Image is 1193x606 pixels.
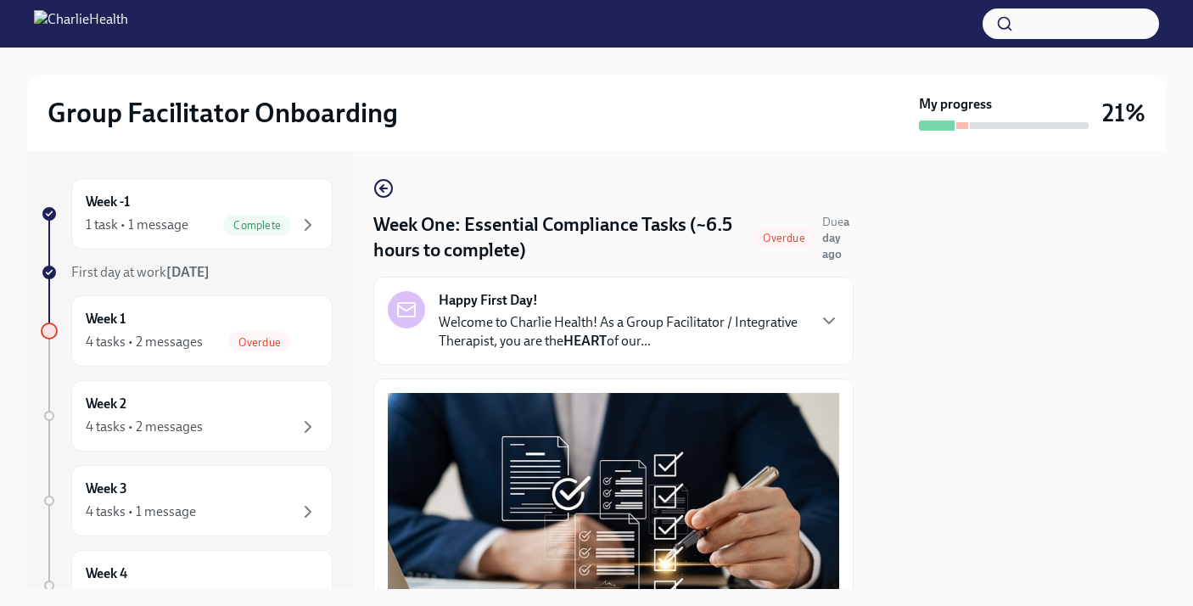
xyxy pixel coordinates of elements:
h6: Week 1 [86,310,126,328]
h6: Week 4 [86,564,127,583]
strong: [DATE] [166,264,210,280]
div: 1 task • 1 message [86,216,188,234]
h4: Week One: Essential Compliance Tasks (~6.5 hours to complete) [373,212,746,263]
h6: Week 3 [86,480,127,498]
h6: Week 2 [86,395,126,413]
span: Due [822,215,849,261]
h2: Group Facilitator Onboarding [48,96,398,130]
div: 4 tasks • 1 message [86,502,196,521]
strong: a day ago [822,215,849,261]
span: Overdue [228,336,291,349]
p: Welcome to Charlie Health! As a Group Facilitator / Integrative Therapist, you are the of our... [439,313,805,351]
a: Week 14 tasks • 2 messagesOverdue [41,295,333,367]
strong: Happy First Day! [439,291,538,310]
span: Overdue [753,232,815,244]
img: CharlieHealth [34,10,128,37]
div: 4 tasks • 2 messages [86,418,203,436]
strong: HEART [563,333,607,349]
a: Week 24 tasks • 2 messages [41,380,333,452]
h6: Week -1 [86,193,130,211]
a: First day at work[DATE] [41,263,333,282]
a: Week -11 task • 1 messageComplete [41,178,333,250]
span: Complete [223,219,291,232]
span: September 9th, 2025 09:00 [822,214,854,262]
h3: 21% [1102,98,1145,128]
span: First day at work [71,264,210,280]
div: 4 tasks • 2 messages [86,333,203,351]
a: Week 34 tasks • 1 message [41,465,333,536]
div: 1 task [86,587,118,606]
strong: My progress [919,95,992,114]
